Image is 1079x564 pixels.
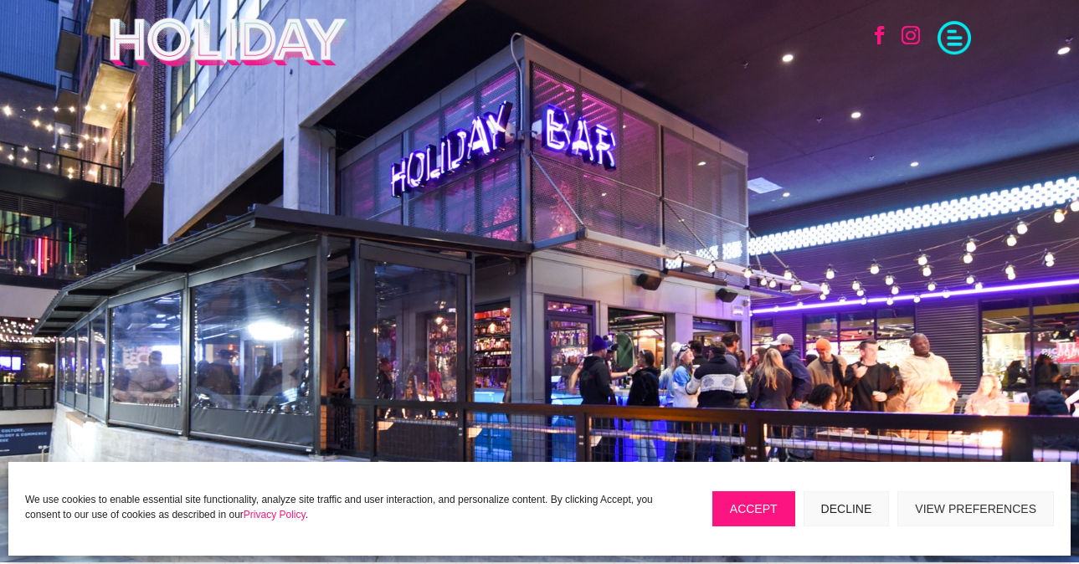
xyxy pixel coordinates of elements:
a: Privacy Policy [244,509,306,520]
button: Accept [712,491,795,526]
a: Follow on Facebook [861,17,898,54]
button: Decline [804,491,890,526]
a: Holiday [108,56,352,69]
button: View preferences [897,491,1054,526]
img: Holiday [108,17,352,67]
p: We use cookies to enable essential site functionality, analyze site traffic and user interaction,... [25,492,654,522]
a: Follow on Instagram [892,17,929,54]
